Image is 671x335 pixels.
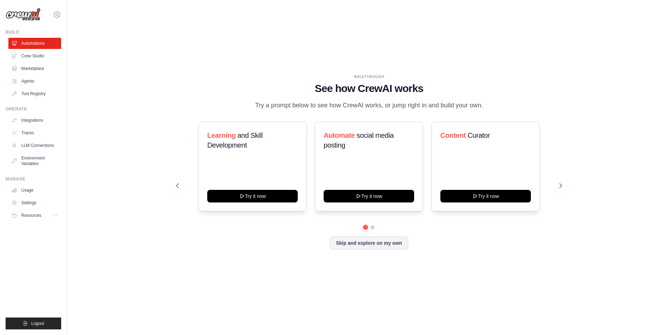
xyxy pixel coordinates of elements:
a: Crew Studio [8,50,61,62]
a: Marketplace [8,63,61,74]
span: Resources [21,213,41,218]
button: Try it now [207,190,298,202]
a: Agents [8,76,61,87]
span: Logout [31,321,44,326]
span: Automate [324,131,355,139]
button: Try it now [440,190,531,202]
a: Traces [8,127,61,138]
button: Resources [8,210,61,221]
a: Usage [8,185,61,196]
a: LLM Connections [8,140,61,151]
div: WALKTHROUGH [176,74,562,79]
div: Operate [6,106,61,112]
a: Automations [8,38,61,49]
a: Integrations [8,115,61,126]
a: Settings [8,197,61,208]
div: Build [6,29,61,35]
span: Curator [468,131,490,139]
button: Try it now [324,190,414,202]
span: Learning [207,131,236,139]
a: Tool Registry [8,88,61,99]
h1: See how CrewAI works [176,82,562,95]
img: Logo [6,8,41,21]
button: Logout [6,318,61,329]
a: Environment Variables [8,152,61,169]
span: Content [440,131,466,139]
span: social media posting [324,131,394,149]
button: Skip and explore on my own [330,236,408,250]
p: Try a prompt below to see how CrewAI works, or jump right in and build your own. [252,100,486,111]
div: Manage [6,176,61,182]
